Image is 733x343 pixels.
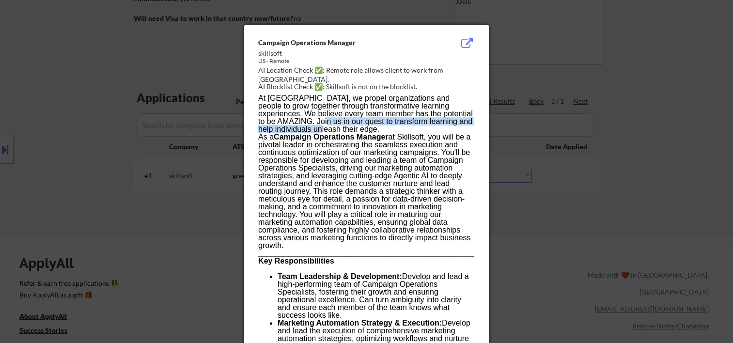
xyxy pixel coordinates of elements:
strong: Marketing Automation Strategy & Execution: [278,319,442,327]
strong: Campaign Operations Manager [274,133,389,141]
p: As a at Skillsoft, you will be a pivotal leader in orchestrating the seamless execution and conti... [258,133,474,249]
div: AI Blocklist Check ✅: Skillsoft is not on the blocklist. [258,82,479,92]
strong: Team Leadership & Development: [278,272,402,281]
div: AI Location Check ✅: Remote role allows client to work from [GEOGRAPHIC_DATA]. [258,65,479,84]
div: US - Remote [258,57,426,65]
p: At [GEOGRAPHIC_DATA], we propel organizations and people to grow together through transformative ... [258,94,474,133]
li: Develop and lead a high-performing team of Campaign Operations Specialists, fostering their growt... [278,273,474,319]
div: Campaign Operations Manager [258,38,426,47]
strong: Key Responsibilities [258,257,334,265]
strong: __________________________________________________________________ [258,249,543,257]
div: skillsoft [258,48,426,58]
